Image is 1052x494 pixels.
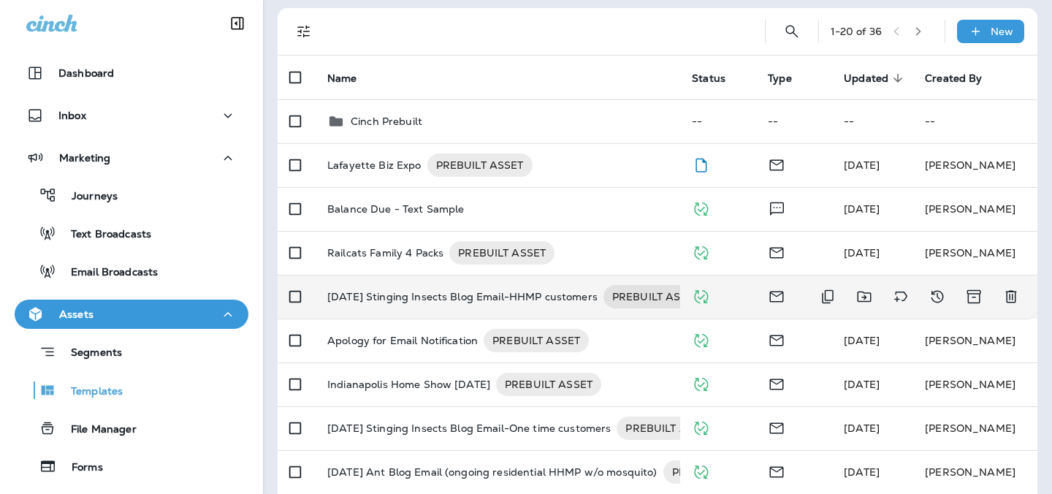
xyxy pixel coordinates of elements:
span: PREBUILT ASSET [617,421,722,436]
span: Email [768,332,785,346]
p: Text Broadcasts [56,228,151,242]
div: PREBUILT ASSET [603,285,709,308]
span: Type [768,72,811,85]
p: Balance Due - Text Sample [327,203,465,215]
p: Journeys [57,190,118,204]
button: Archive [959,282,989,311]
td: [PERSON_NAME] [913,406,1037,450]
td: -- [756,99,832,143]
p: Segments [56,346,122,361]
div: PREBUILT ASSET [484,329,589,352]
div: PREBUILT ASSET [427,153,533,177]
span: PREBUILT ASSET [449,246,554,260]
button: View Changelog [923,282,952,311]
div: PREBUILT ASSET [617,417,722,440]
td: -- [832,99,913,143]
button: Marketing [15,143,248,172]
span: Published [692,201,710,214]
td: [PERSON_NAME] [913,143,1037,187]
span: Created By [925,72,1001,85]
p: Dashboard [58,67,114,79]
span: Draft [692,157,710,170]
p: Railcats Family 4 Packs [327,241,443,265]
span: Email [768,289,785,302]
button: Filters [289,17,319,46]
button: Add tags [886,282,915,311]
button: Forms [15,451,248,482]
span: PREBUILT ASSET [603,289,709,304]
span: PREBUILT ASSET [496,377,601,392]
p: [DATE] Stinging Insects Blog Email-HHMP customers [327,285,598,308]
p: New [991,26,1013,37]
div: PREBUILT ASSET [449,241,554,265]
button: Inbox [15,101,248,130]
button: Delete [996,282,1026,311]
span: Updated [844,72,888,85]
p: Inbox [58,110,86,121]
p: Email Broadcasts [56,266,158,280]
p: Assets [59,308,94,320]
button: Templates [15,375,248,406]
td: [PERSON_NAME] [913,362,1037,406]
span: Janelle Iaccino [844,465,880,479]
span: Email [768,157,785,170]
span: Name [327,72,376,85]
span: Published [692,289,710,302]
button: Email Broadcasts [15,256,248,286]
span: Text [768,201,786,214]
div: 1 - 20 of 36 [831,26,882,37]
span: Email [768,464,785,477]
button: Move to folder [850,282,879,311]
span: Email [768,376,785,389]
button: Dashboard [15,58,248,88]
p: Apology for Email Notification [327,329,478,352]
p: Cinch Prebuilt [351,115,422,127]
button: Duplicate [813,282,842,311]
p: [DATE] Stinging Insects Blog Email-One time customers [327,417,611,440]
span: Frank Carreno [844,202,880,216]
span: Janelle Iaccino [844,246,880,259]
span: Published [692,464,710,477]
span: Published [692,332,710,346]
button: Search Templates [777,17,807,46]
button: File Manager [15,413,248,444]
td: -- [680,99,756,143]
span: Created By [925,72,982,85]
span: Janelle Iaccino [844,422,880,435]
span: Frank Carreno [844,378,880,391]
button: Segments [15,336,248,368]
span: PREBUILT ASSET [427,158,533,172]
p: [DATE] Ant Blog Email (ongoing residential HHMP w/o mosquito) [327,460,657,484]
button: Text Broadcasts [15,218,248,248]
div: PREBUILT ASSET [496,373,601,396]
p: Indianapolis Home Show [DATE] [327,373,490,396]
span: Janelle Iaccino [844,334,880,347]
span: Published [692,420,710,433]
span: PREBUILT ASSET [484,333,589,348]
button: Journeys [15,180,248,210]
p: Forms [57,461,103,475]
p: Lafayette Biz Expo [327,153,422,177]
p: File Manager [56,423,137,437]
div: PREBUILT ASSET [663,460,769,484]
td: [PERSON_NAME] [913,319,1037,362]
span: Status [692,72,725,85]
p: Marketing [59,152,110,164]
td: [PERSON_NAME] [913,231,1037,275]
td: [PERSON_NAME] [913,450,1037,494]
span: Updated [844,72,907,85]
td: -- [913,99,1037,143]
button: Assets [15,300,248,329]
span: Type [768,72,792,85]
span: Anna Kleck [844,159,880,172]
button: Collapse Sidebar [217,9,258,38]
span: Published [692,376,710,389]
td: [PERSON_NAME] [913,187,1037,231]
span: PREBUILT ASSET [663,465,769,479]
span: Email [768,420,785,433]
span: Status [692,72,744,85]
p: Templates [56,385,123,399]
span: Email [768,245,785,258]
span: Name [327,72,357,85]
span: Published [692,245,710,258]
